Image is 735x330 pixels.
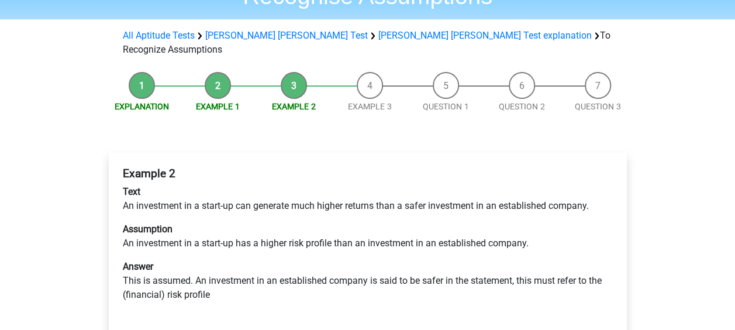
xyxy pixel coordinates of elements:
a: Question 3 [575,102,621,111]
b: Assumption [123,224,172,235]
p: An investment in a start-up has a higher risk profile than an investment in an established company. [123,222,613,250]
a: Example 2 [272,102,316,111]
a: Explanation [115,102,169,111]
a: All Aptitude Tests [123,30,195,41]
p: An investment in a start-up can generate much higher returns than a safer investment in an establ... [123,185,613,213]
p: This is assumed. An investment in an established company is said to be safer in the statement, th... [123,260,613,302]
a: [PERSON_NAME] [PERSON_NAME] Test explanation [378,30,592,41]
b: Example 2 [123,167,175,180]
a: Example 3 [348,102,392,111]
b: Answer [123,261,153,272]
a: Question 2 [499,102,545,111]
a: Example 1 [196,102,240,111]
b: Text [123,186,140,197]
div: To Recognize Assumptions [118,29,617,57]
a: [PERSON_NAME] [PERSON_NAME] Test [205,30,368,41]
a: Question 1 [423,102,469,111]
